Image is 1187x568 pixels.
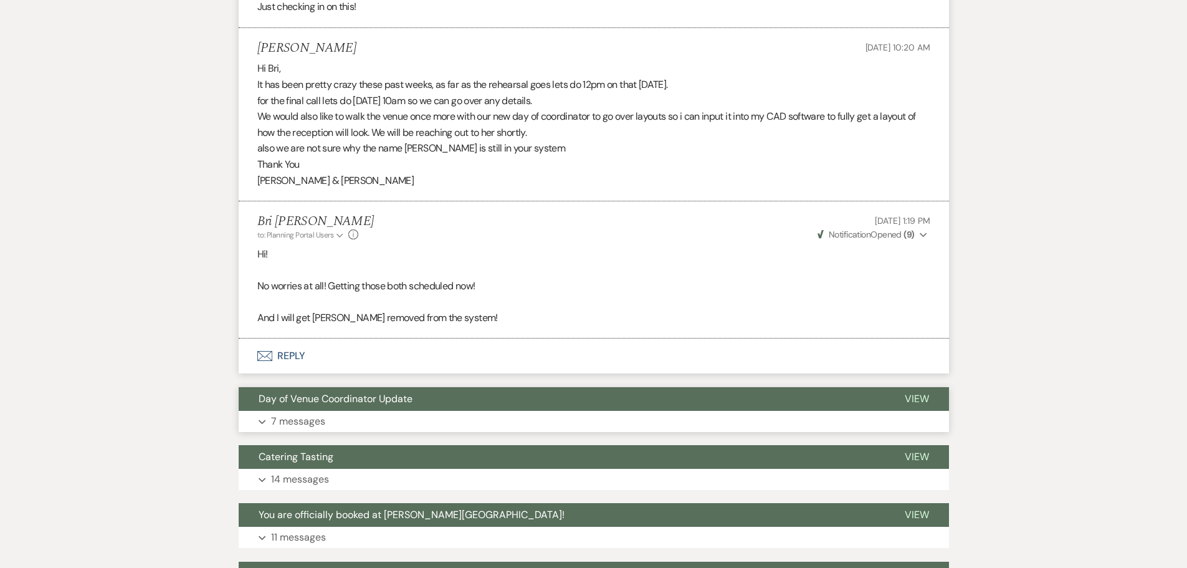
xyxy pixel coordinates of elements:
[885,387,949,411] button: View
[239,469,949,490] button: 14 messages
[257,310,930,326] p: And I will get [PERSON_NAME] removed from the system!
[257,229,346,241] button: to: Planning Portal Users
[257,60,930,77] p: Hi Bri,
[257,41,356,56] h5: [PERSON_NAME]
[239,339,949,373] button: Reply
[239,387,885,411] button: Day of Venue Coordinator Update
[905,508,929,521] span: View
[259,508,565,521] span: You are officially booked at [PERSON_NAME][GEOGRAPHIC_DATA]!
[259,450,333,463] span: Catering Tasting
[257,156,930,173] p: Thank You
[257,278,930,294] p: No worries at all! Getting those both scheduled now!
[271,413,325,430] p: 7 messages
[239,527,949,548] button: 11 messages
[818,229,915,240] span: Opened
[885,445,949,469] button: View
[257,77,930,93] p: It has been pretty crazy these past weeks, as far as the rehearsal goes lets do 12pm on that [DATE].
[257,230,334,240] span: to: Planning Portal Users
[816,228,930,241] button: NotificationOpened (9)
[239,503,885,527] button: You are officially booked at [PERSON_NAME][GEOGRAPHIC_DATA]!
[903,229,914,240] strong: ( 9 )
[239,445,885,469] button: Catering Tasting
[257,173,930,189] p: [PERSON_NAME] & [PERSON_NAME]
[905,392,929,405] span: View
[875,215,930,226] span: [DATE] 1:19 PM
[257,246,930,262] p: Hi!
[271,529,326,546] p: 11 messages
[865,42,930,53] span: [DATE] 10:20 AM
[829,229,870,240] span: Notification
[271,471,329,488] p: 14 messages
[257,140,930,156] p: also we are not sure why the name [PERSON_NAME] is still in your system
[905,450,929,463] span: View
[259,392,412,405] span: Day of Venue Coordinator Update
[885,503,949,527] button: View
[239,411,949,432] button: 7 messages
[257,108,930,140] p: We would also like to walk the venue once more with our new day of coordinator to go over layouts...
[257,93,930,109] p: for the final call lets do [DATE] 10am so we can go over any details.
[257,214,374,229] h5: Bri [PERSON_NAME]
